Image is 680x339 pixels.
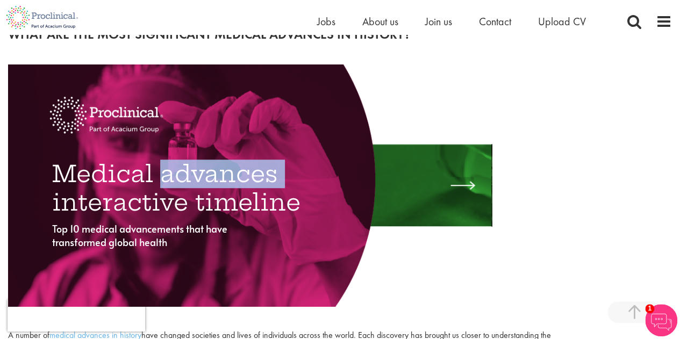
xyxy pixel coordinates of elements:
[645,304,654,313] span: 1
[425,15,452,28] a: Join us
[362,15,398,28] a: About us
[8,27,672,41] h2: What are the most significant medical advances in history?
[317,15,335,28] a: Jobs
[538,15,586,28] a: Upload CV
[52,160,300,217] font: Medical advances interactive timeline
[645,304,677,336] img: Chatbot
[479,15,511,28] a: Contact
[8,299,145,331] iframe: reCAPTCHA
[52,222,227,249] font: Top 10 medical advancements that have transformed global health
